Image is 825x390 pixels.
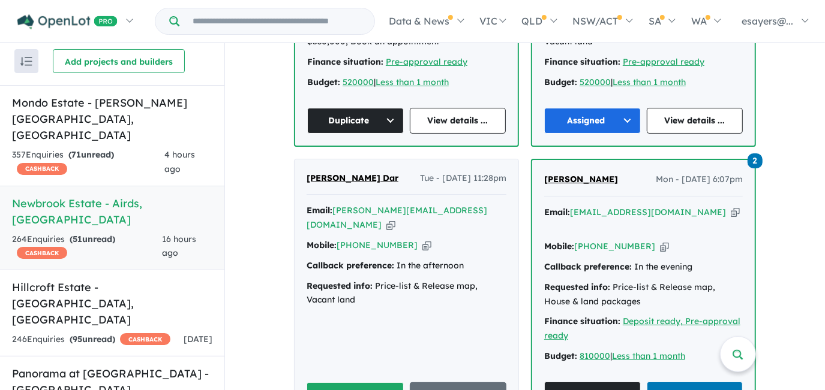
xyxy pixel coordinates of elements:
strong: Mobile: [544,241,574,252]
strong: Callback preference: [544,261,632,272]
strong: Finance situation: [307,56,383,67]
a: [PERSON_NAME] [544,173,618,187]
div: In the afternoon [307,259,506,273]
span: CASHBACK [17,163,67,175]
strong: ( unread) [68,149,114,160]
div: 246 Enquir ies [12,332,170,347]
button: Assigned [544,108,641,134]
img: Openlot PRO Logo White [17,14,118,29]
div: 357 Enquir ies [12,148,164,177]
a: Less than 1 month [612,350,685,361]
a: Less than 1 month [376,77,449,87]
strong: Requested info: [544,282,610,292]
strong: ( unread) [70,334,115,344]
button: Add projects and builders [53,49,185,73]
span: [DATE] [184,334,212,344]
span: 16 hours ago [163,234,197,259]
span: CASHBACK [17,247,67,259]
strong: Finance situation: [544,316,620,326]
strong: Budget: [544,350,577,361]
div: | [544,75,743,90]
span: 4 hours ago [164,149,195,174]
h5: Newbrook Estate - Airds , [GEOGRAPHIC_DATA] [12,195,212,228]
input: Try estate name, suburb, builder or developer [182,8,372,34]
span: 95 [73,334,82,344]
span: Tue - [DATE] 11:28pm [420,171,506,186]
span: Mon - [DATE] 6:07pm [656,173,743,187]
a: [PHONE_NUMBER] [574,241,655,252]
a: Pre-approval ready [623,56,704,67]
strong: Requested info: [307,280,373,291]
span: 71 [71,149,81,160]
a: 520000 [343,77,374,87]
a: 520000 [580,77,611,87]
a: Deposit ready, Pre-approval ready [544,316,740,341]
h5: Mondo Estate - [PERSON_NAME][GEOGRAPHIC_DATA] , [GEOGRAPHIC_DATA] [12,95,212,143]
strong: Budget: [307,77,340,87]
img: sort.svg [20,57,32,66]
a: [PERSON_NAME][EMAIL_ADDRESS][DOMAIN_NAME] [307,205,487,230]
div: Price-list & Release map, House & land packages [544,280,743,309]
button: Copy [660,240,669,253]
div: | [307,75,506,90]
button: Copy [422,239,431,252]
a: Pre-approval ready [386,56,467,67]
button: Duplicate [307,108,404,134]
strong: Budget: [544,77,577,87]
span: [PERSON_NAME] Dar [307,173,398,183]
strong: ( unread) [70,234,115,244]
strong: Callback preference: [307,260,394,271]
span: CASHBACK [120,333,170,345]
a: 2 [748,152,763,168]
span: [PERSON_NAME] [544,174,618,185]
strong: Email: [307,205,332,216]
strong: Finance situation: [544,56,620,67]
strong: Mobile: [307,240,337,250]
button: Copy [731,206,740,219]
div: Price-list & Release map, Vacant land [307,279,506,308]
span: esayers@... [742,15,793,27]
button: Copy [386,219,395,231]
a: 810000 [580,350,610,361]
div: In the evening [544,260,743,274]
div: 264 Enquir ies [12,232,163,261]
a: [PHONE_NUMBER] [337,240,418,250]
h5: Hillcroft Estate - [GEOGRAPHIC_DATA] , [GEOGRAPHIC_DATA] [12,279,212,328]
span: 2 [748,153,763,168]
a: [EMAIL_ADDRESS][DOMAIN_NAME] [570,207,726,217]
a: View details ... [410,108,506,134]
span: 51 [73,234,82,244]
a: Less than 1 month [613,77,686,87]
div: | [544,349,743,364]
strong: Email: [544,207,570,217]
a: [PERSON_NAME] Dar [307,171,398,186]
a: View details ... [647,108,743,134]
